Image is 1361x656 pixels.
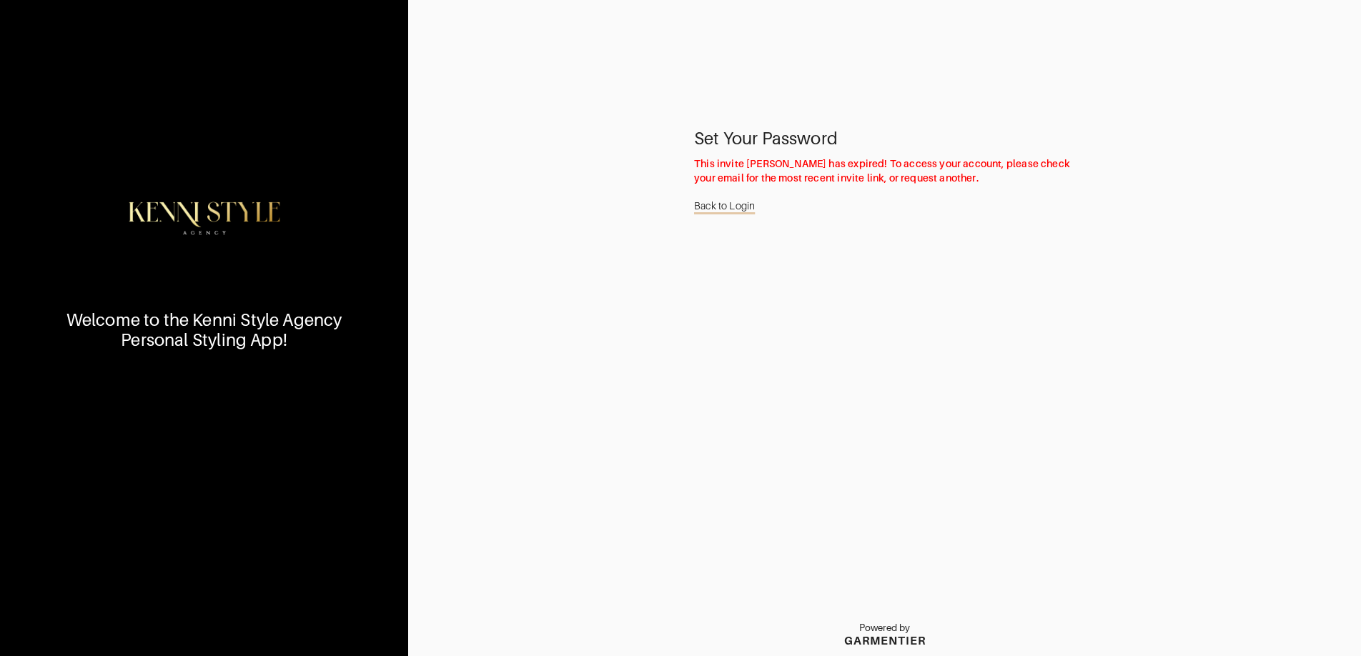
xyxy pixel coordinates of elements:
div: This invite [PERSON_NAME] has expired! To access your account, please check your email for the mo... [694,156,1075,185]
p: Powered by [844,622,926,634]
div: Welcome to the Kenni Style Agency Personal Styling App! [63,310,346,352]
img: 6DUuFhrmx7L33erzpRopRrft.png [119,131,290,303]
div: GARMENTIER [844,634,926,647]
div: Set Your Password [694,131,1075,146]
a: Back to Login [694,192,755,219]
